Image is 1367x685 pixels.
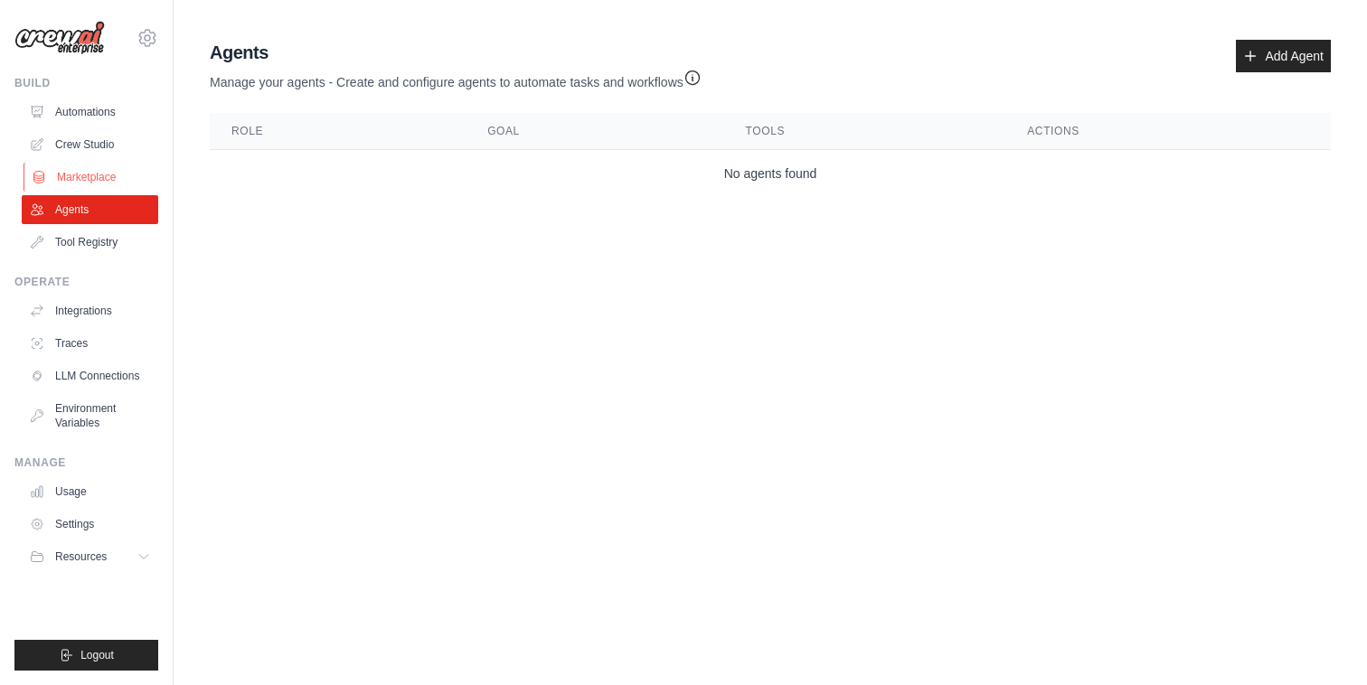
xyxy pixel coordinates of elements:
a: LLM Connections [22,361,158,390]
span: Resources [55,549,107,564]
th: Tools [724,113,1006,150]
a: Marketplace [24,163,160,192]
a: Agents [22,195,158,224]
a: Crew Studio [22,130,158,159]
a: Settings [22,510,158,539]
button: Resources [22,542,158,571]
div: Operate [14,275,158,289]
a: Automations [22,98,158,127]
a: Tool Registry [22,228,158,257]
a: Environment Variables [22,394,158,437]
th: Actions [1005,113,1331,150]
th: Role [210,113,466,150]
div: Manage [14,455,158,470]
a: Usage [22,477,158,506]
a: Add Agent [1236,40,1331,72]
div: Build [14,76,158,90]
a: Integrations [22,296,158,325]
td: No agents found [210,150,1331,198]
a: Traces [22,329,158,358]
p: Manage your agents - Create and configure agents to automate tasks and workflows [210,65,702,91]
th: Goal [466,113,723,150]
span: Logout [80,648,114,662]
h2: Agents [210,40,702,65]
img: Logo [14,21,105,55]
button: Logout [14,640,158,671]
